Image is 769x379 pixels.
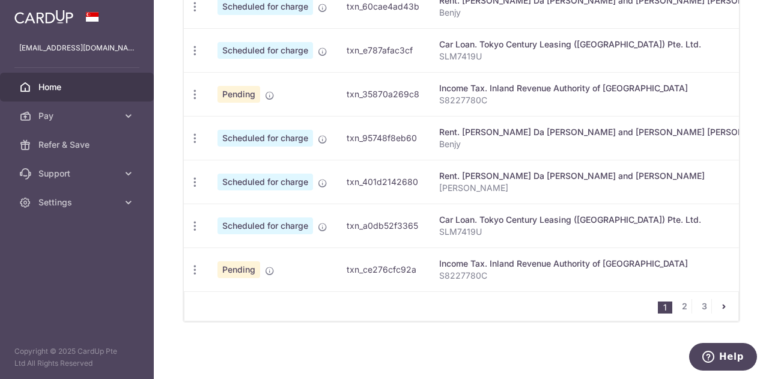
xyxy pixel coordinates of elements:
span: Scheduled for charge [217,42,313,59]
span: Pending [217,261,260,278]
li: 1 [658,302,672,314]
span: Refer & Save [38,139,118,151]
td: txn_95748f8eb60 [337,116,430,160]
p: [EMAIL_ADDRESS][DOMAIN_NAME] [19,42,135,54]
td: txn_e787afac3cf [337,28,430,72]
td: txn_35870a269c8 [337,72,430,116]
span: Pay [38,110,118,122]
a: 3 [697,299,711,314]
a: 2 [677,299,691,314]
span: Home [38,81,118,93]
td: txn_401d2142680 [337,160,430,204]
td: txn_ce276cfc92a [337,247,430,291]
span: Support [38,168,118,180]
span: Settings [38,196,118,208]
nav: pager [658,292,738,321]
span: Pending [217,86,260,103]
iframe: Opens a widget where you can find more information [688,343,757,373]
span: Scheduled for charge [217,174,313,190]
span: Scheduled for charge [217,130,313,147]
img: CardUp [14,10,73,24]
td: txn_a0db52f3365 [337,204,430,247]
span: Scheduled for charge [217,217,313,234]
